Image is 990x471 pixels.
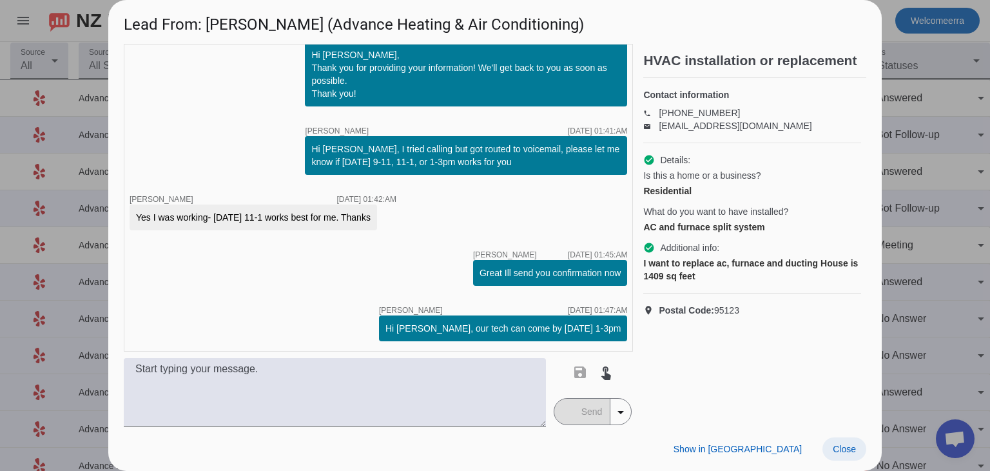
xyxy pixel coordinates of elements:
span: Close [833,444,856,454]
div: [DATE] 01:47:AM [568,306,627,314]
div: [DATE] 01:45:AM [568,251,627,259]
div: Yes I was working- [DATE] 11-1 works best for me. Thanks [136,211,371,224]
strong: Postal Code: [659,305,714,316]
span: Details: [660,154,690,166]
mat-icon: location_on [643,305,659,316]
span: Additional info: [660,241,719,254]
div: AC and furnace split system [643,221,861,234]
div: Hi [PERSON_NAME], Thank you for providing your information! We'll get back to you as soon as poss... [311,48,621,100]
mat-icon: check_circle [643,242,655,254]
span: Show in [GEOGRAPHIC_DATA] [674,444,802,454]
div: Great Ill send you confirmation now [480,266,621,279]
a: [EMAIL_ADDRESS][DOMAIN_NAME] [659,121,811,131]
div: [DATE] 01:42:AM [336,195,396,203]
div: [DATE] 01:41:AM [568,127,627,135]
span: 95123 [659,304,739,317]
button: Show in [GEOGRAPHIC_DATA] [663,437,812,461]
div: Hi [PERSON_NAME], our tech can come by [DATE] 1-3pm [385,322,621,335]
button: Close [822,437,866,461]
mat-icon: check_circle [643,154,655,166]
h2: HVAC installation or replacement [643,54,866,67]
div: Residential [643,185,861,197]
mat-icon: phone [643,110,659,116]
span: [PERSON_NAME] [379,306,443,314]
mat-icon: arrow_drop_down [613,405,628,420]
mat-icon: touch_app [598,365,614,380]
span: [PERSON_NAME] [473,251,537,259]
span: [PERSON_NAME] [130,195,193,204]
h4: Contact information [643,88,861,101]
mat-icon: email [643,123,659,129]
div: Hi [PERSON_NAME], I tried calling but got routed to voicemail, please let me know if [DATE] 9-11,... [311,143,621,168]
span: Is this a home or a business? [643,169,761,182]
div: I want to replace ac, furnace and ducting House is 1409 sq feet [643,257,861,283]
a: [PHONE_NUMBER] [659,108,740,118]
span: [PERSON_NAME] [305,127,369,135]
span: What do you want to have installed? [643,205,788,218]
